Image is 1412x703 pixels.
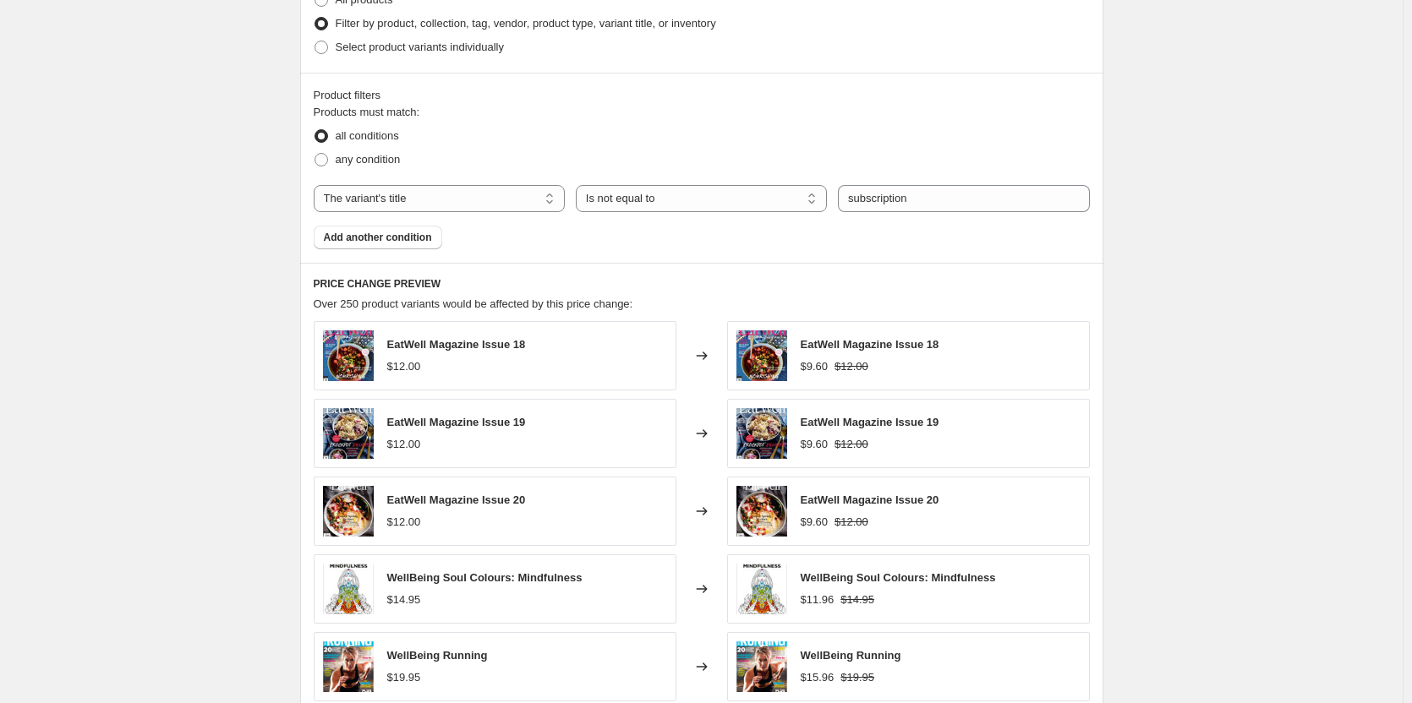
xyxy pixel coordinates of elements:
[801,493,939,506] span: EatWell Magazine Issue 20
[323,641,374,692] img: WBR001_cover_80x.jpg
[336,17,716,30] span: Filter by product, collection, tag, vendor, product type, variant title, or inventory
[801,514,829,531] div: $9.60
[387,669,421,686] div: $19.95
[835,358,868,375] strike: $12.00
[336,129,399,142] span: all conditions
[801,669,835,686] div: $15.96
[314,87,1090,104] div: Product filters
[835,514,868,531] strike: $12.00
[323,408,374,459] img: EWL019_80x.jpg
[314,226,442,249] button: Add another condition
[387,338,526,351] span: EatWell Magazine Issue 18
[835,436,868,453] strike: $12.00
[323,486,374,537] img: EWL020_80x.jpg
[387,591,421,608] div: $14.95
[840,591,874,608] strike: $14.95
[387,571,583,584] span: WellBeing Soul Colours: Mindfulness
[801,436,829,453] div: $9.60
[840,669,874,686] strike: $19.95
[314,297,633,310] span: Over 250 product variants would be affected by this price change:
[736,564,787,614] img: WCLM_01_80x.jpg
[801,338,939,351] span: EatWell Magazine Issue 18
[323,330,374,381] img: EWL018_80x.jpg
[324,231,432,244] span: Add another condition
[801,591,835,608] div: $11.96
[736,486,787,537] img: EWL020_80x.jpg
[387,358,421,375] div: $12.00
[736,641,787,692] img: WBR001_cover_80x.jpg
[387,436,421,453] div: $12.00
[314,277,1090,291] h6: PRICE CHANGE PREVIEW
[387,514,421,531] div: $12.00
[387,493,526,506] span: EatWell Magazine Issue 20
[336,153,401,166] span: any condition
[736,408,787,459] img: EWL019_80x.jpg
[801,416,939,428] span: EatWell Magazine Issue 19
[387,649,488,662] span: WellBeing Running
[323,564,374,614] img: WCLM_01_80x.jpg
[801,649,901,662] span: WellBeing Running
[336,41,504,53] span: Select product variants individually
[801,571,996,584] span: WellBeing Soul Colours: Mindfulness
[801,358,829,375] div: $9.60
[736,330,787,381] img: EWL018_80x.jpg
[314,106,420,118] span: Products must match:
[387,416,526,428] span: EatWell Magazine Issue 19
